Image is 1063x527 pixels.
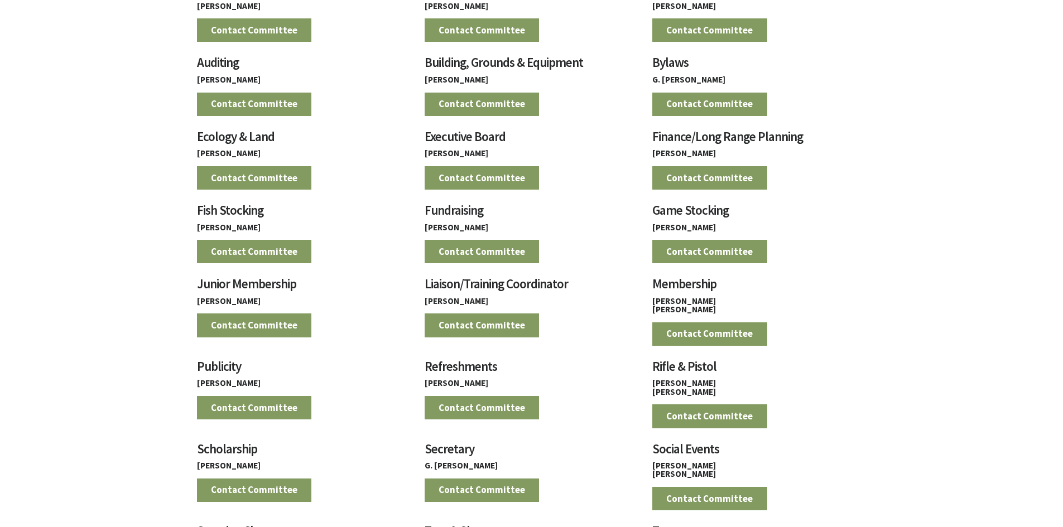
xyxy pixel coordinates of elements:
strong: [PERSON_NAME] [652,304,716,315]
a: Contact Committee [652,487,767,510]
strong: G. [PERSON_NAME] [652,74,725,85]
strong: [PERSON_NAME] [197,148,261,158]
h3: Game Stocking [652,204,866,223]
h3: Social Events [652,442,866,462]
h3: Publicity [197,360,411,379]
strong: [PERSON_NAME] [652,1,716,11]
h3: Membership [652,277,866,297]
a: Contact Committee [197,166,312,190]
h3: Fundraising [425,204,638,223]
a: Contact Committee [197,313,312,337]
h3: Building, Grounds & Equipment [425,56,638,75]
a: Contact Committee [425,18,540,42]
strong: [PERSON_NAME] [425,378,488,388]
strong: [PERSON_NAME] [425,296,488,306]
strong: [PERSON_NAME] [197,74,261,85]
h3: Scholarship [197,442,411,462]
a: Contact Committee [197,18,312,42]
a: Contact Committee [652,166,767,190]
a: Contact Committee [652,93,767,116]
strong: [PERSON_NAME] [197,222,261,233]
a: Contact Committee [425,396,540,419]
strong: [PERSON_NAME] [652,378,716,388]
a: Contact Committee [425,93,540,116]
a: Contact Committee [652,240,767,263]
strong: [PERSON_NAME] [425,148,488,158]
strong: G. [PERSON_NAME] [425,460,498,471]
a: Contact Committee [425,166,540,190]
strong: [PERSON_NAME] [652,386,716,397]
strong: [PERSON_NAME] [652,296,716,306]
strong: [PERSON_NAME] [197,378,261,388]
a: Contact Committee [425,240,540,263]
strong: [PERSON_NAME] [652,148,716,158]
h3: Bylaws [652,56,866,75]
a: Contact Committee [652,404,767,428]
a: Contact Committee [652,322,767,346]
h3: Finance/Long Range Planning [652,130,866,149]
h3: Auditing [197,56,411,75]
a: Contact Committee [652,18,767,42]
a: Contact Committee [197,396,312,419]
strong: [PERSON_NAME] [197,460,261,471]
strong: [PERSON_NAME] [197,296,261,306]
h3: Liaison/Training Coordinator [425,277,638,297]
a: Contact Committee [425,313,540,337]
a: Contact Committee [197,240,312,263]
strong: [PERSON_NAME] [652,468,716,479]
a: Contact Committee [197,478,312,502]
a: Contact Committee [197,93,312,116]
strong: [PERSON_NAME] [652,222,716,233]
h3: Executive Board [425,130,638,149]
h3: Refreshments [425,360,638,379]
h3: Ecology & Land [197,130,411,149]
h3: Junior Membership [197,277,411,297]
h3: Rifle & Pistol [652,360,866,379]
h3: Secretary [425,442,638,462]
strong: [PERSON_NAME] [425,222,488,233]
a: Contact Committee [425,478,540,502]
strong: [PERSON_NAME] [425,1,488,11]
strong: [PERSON_NAME] [197,1,261,11]
strong: [PERSON_NAME] [652,460,716,471]
h3: Fish Stocking [197,204,411,223]
strong: [PERSON_NAME] [425,74,488,85]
